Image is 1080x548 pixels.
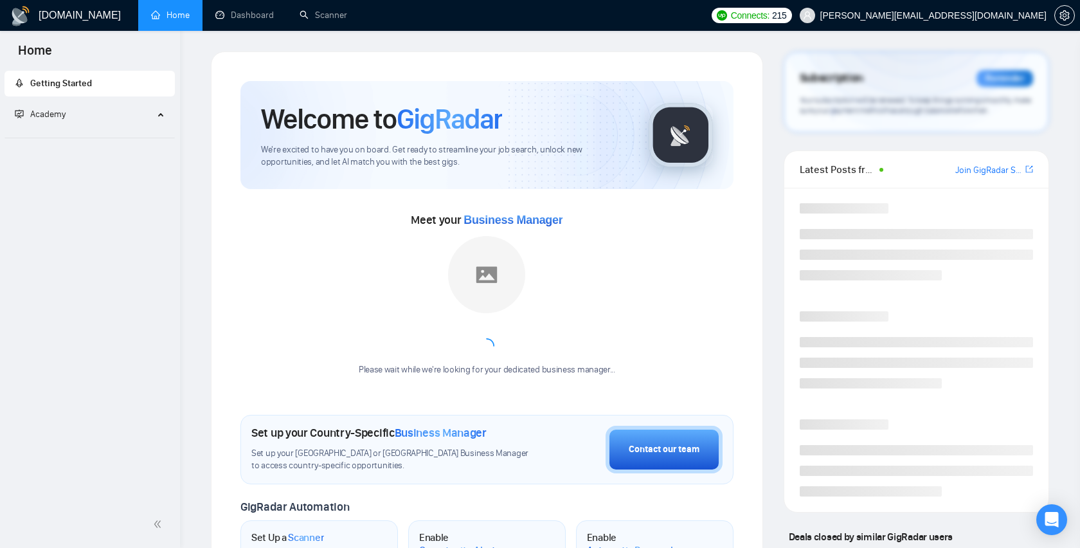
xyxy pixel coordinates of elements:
[977,70,1033,87] div: Reminder
[411,213,562,227] span: Meet your
[30,109,66,120] span: Academy
[1036,504,1067,535] div: Open Intercom Messenger
[1054,5,1075,26] button: setting
[4,71,175,96] li: Getting Started
[240,500,349,514] span: GigRadar Automation
[649,103,713,167] img: gigradar-logo.png
[15,78,24,87] span: rocket
[606,426,723,473] button: Contact our team
[8,41,62,68] span: Home
[261,102,502,136] h1: Welcome to
[784,525,958,548] span: Deals closed by similar GigRadar users
[1054,10,1075,21] a: setting
[448,236,525,313] img: placeholder.png
[30,78,92,89] span: Getting Started
[629,443,699,457] div: Contact our team
[1025,164,1033,174] span: export
[731,8,770,23] span: Connects:
[251,531,324,544] h1: Set Up a
[464,214,562,226] span: Business Manager
[1025,163,1033,176] a: export
[261,144,628,169] span: We're excited to have you on board. Get ready to streamline your job search, unlock new opportuni...
[10,6,31,26] img: logo
[251,426,487,440] h1: Set up your Country-Specific
[800,95,1031,116] span: Your subscription will be renewed. To keep things running smoothly, make sure your payment method...
[955,163,1023,178] a: Join GigRadar Slack Community
[15,109,24,118] span: fund-projection-screen
[800,68,863,89] span: Subscription
[4,132,175,141] li: Academy Homepage
[800,161,876,178] span: Latest Posts from the GigRadar Community
[717,10,727,21] img: upwork-logo.png
[151,10,190,21] a: homeHome
[1055,10,1074,21] span: setting
[395,426,487,440] span: Business Manager
[300,10,347,21] a: searchScanner
[803,11,812,20] span: user
[288,531,324,544] span: Scanner
[215,10,274,21] a: dashboardDashboard
[772,8,786,23] span: 215
[153,518,166,531] span: double-left
[397,102,502,136] span: GigRadar
[351,364,623,376] div: Please wait while we're looking for your dedicated business manager...
[251,448,534,472] span: Set up your [GEOGRAPHIC_DATA] or [GEOGRAPHIC_DATA] Business Manager to access country-specific op...
[15,109,66,120] span: Academy
[478,338,495,354] span: loading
